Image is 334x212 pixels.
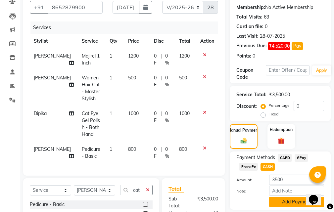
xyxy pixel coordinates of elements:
[231,188,264,194] label: Note:
[165,74,171,88] span: 0 %
[268,103,290,108] label: Percentage
[154,146,159,160] span: 0 F
[124,34,150,49] th: Price
[30,201,65,208] div: Pedicure - Basic
[161,110,163,124] span: |
[270,127,293,133] label: Redemption
[30,34,78,49] th: Stylist
[128,75,136,81] span: 500
[278,154,292,162] span: CARD
[236,42,267,50] div: Previous Due:
[120,185,143,195] input: Search or Scan
[150,34,175,49] th: Disc
[192,195,223,209] div: ₹3,500.00
[265,23,267,30] div: 0
[179,146,187,152] span: 800
[179,110,190,116] span: 1000
[269,91,290,98] div: ₹3,500.00
[268,111,278,117] label: Fixed
[154,53,159,66] span: 0 F
[260,33,285,40] div: 28-07-2025
[164,195,192,209] div: Sub Total:
[236,154,275,161] span: Payment Methods
[78,34,106,49] th: Service
[34,75,71,81] span: [PERSON_NAME]
[236,33,259,40] div: Last Visit:
[106,34,124,49] th: Qty
[236,103,257,110] div: Discount:
[269,186,324,196] input: Add Note
[165,110,171,124] span: 0 %
[236,67,265,81] div: Coupon Code
[161,53,163,66] span: |
[154,74,159,88] span: 0 F
[110,53,112,59] span: 1
[231,177,264,183] label: Amount:
[312,65,331,75] button: Apply
[30,21,223,34] div: Services
[82,53,100,66] span: Majirel 1 Inch
[154,110,159,124] span: 0 F
[295,154,308,162] span: GPay
[168,186,184,192] span: Total
[236,53,251,60] div: Points:
[34,110,47,116] span: Dipika
[175,34,196,49] th: Total
[236,4,324,11] div: No Active Membership
[30,1,48,14] button: +91
[128,110,139,116] span: 1000
[292,42,303,50] button: Pay
[239,137,249,144] img: _cash.svg
[34,146,71,152] span: [PERSON_NAME]
[82,75,100,102] span: Women Hair Cut - Master Stylish
[269,175,324,185] input: Amount
[165,146,171,160] span: 0 %
[196,34,218,49] th: Action
[179,53,190,59] span: 1200
[236,91,266,98] div: Service Total:
[306,186,327,205] iframe: chat widget
[110,75,112,81] span: 1
[236,4,265,11] div: Membership:
[179,75,187,81] span: 500
[161,74,163,88] span: |
[264,14,269,21] div: 63
[253,53,255,60] div: 0
[82,146,100,159] span: Pedicure - Basic
[269,197,324,207] button: Add Payment
[266,65,310,75] input: Enter Offer / Coupon Code
[82,110,100,137] span: Cat Eye Gel Polish - Both Hand
[34,53,71,59] span: [PERSON_NAME]
[161,146,163,160] span: |
[261,163,275,171] span: CASH
[239,163,258,171] span: PhonePe
[110,110,112,116] span: 1
[128,53,139,59] span: 1200
[268,42,290,50] span: ₹4,520.00
[110,146,112,152] span: 1
[48,1,103,14] input: Search by Name/Mobile/Email/Code
[165,53,171,66] span: 0 %
[276,137,287,145] img: _gift.svg
[236,23,263,30] div: Card on file:
[228,127,260,133] label: Manual Payment
[128,146,136,152] span: 800
[236,14,262,21] div: Total Visits:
